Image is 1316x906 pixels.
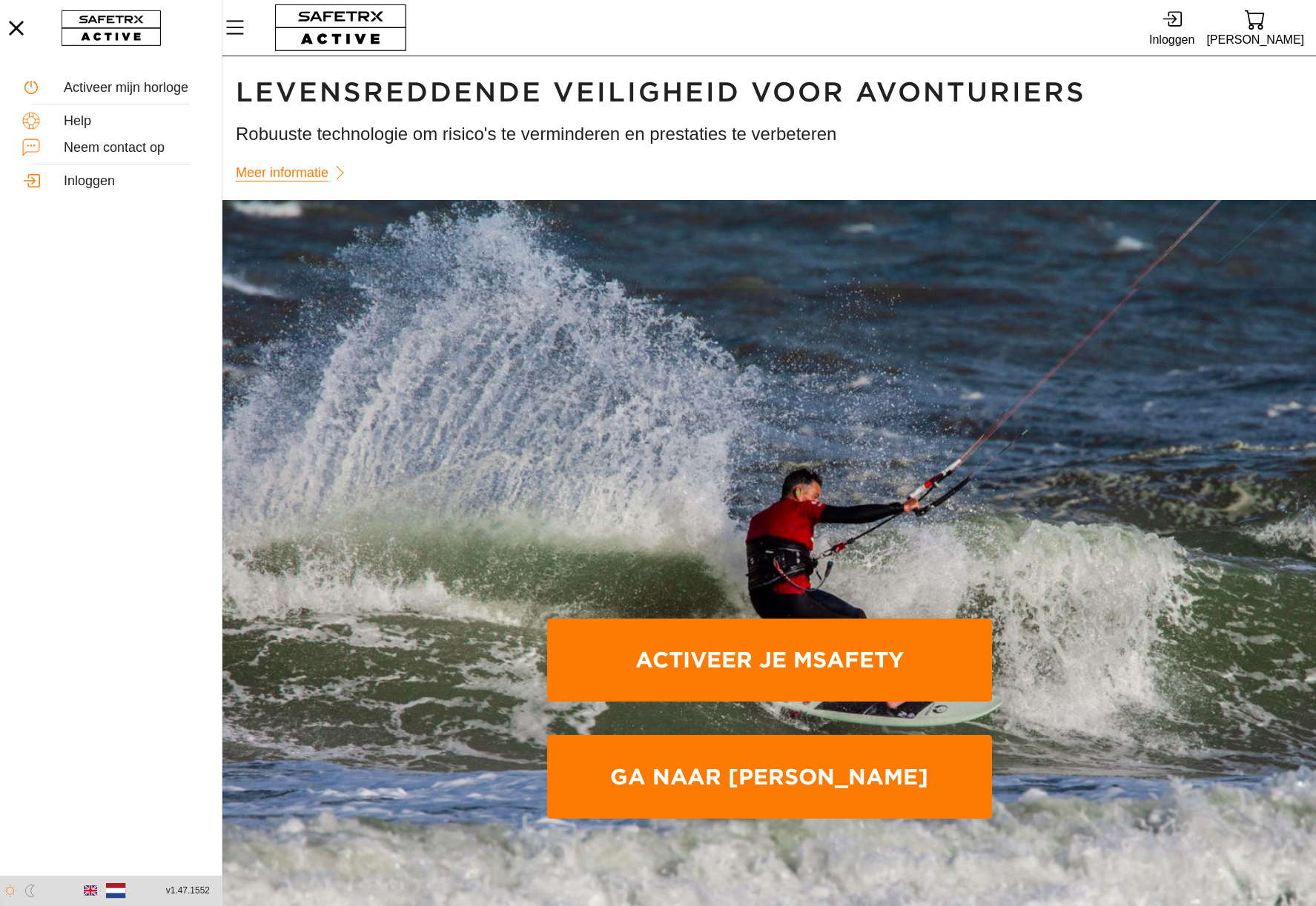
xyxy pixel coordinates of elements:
[559,738,980,816] span: Ga naar [PERSON_NAME]
[103,878,128,903] button: Nederlands
[236,76,1303,110] h1: Levensreddende veiligheid voor avonturiers
[547,619,992,702] a: Activeer je mSafety
[1149,30,1194,50] div: Inloggen
[22,139,40,156] img: ContactUs.svg
[157,879,219,903] button: v1.47.1552
[236,159,355,187] a: Meer informatie
[78,878,103,903] button: Engels
[236,121,1303,147] h3: Robuuste technologie om risico's te verminderen en prestaties te verbeteren
[22,112,40,130] img: Help.svg
[24,885,36,897] img: ModeDark.svg
[547,735,992,819] a: Ga naar [PERSON_NAME]
[222,12,259,43] button: Menu
[84,884,97,897] img: en.svg
[559,622,980,699] span: Activeer je mSafety
[166,883,210,899] span: v1.47.1552
[64,113,199,130] div: Help
[236,161,328,184] span: Meer informatie
[1206,30,1304,50] div: [PERSON_NAME]
[64,173,199,190] div: Inloggen
[64,140,199,156] div: Neem contact op
[64,80,199,96] div: Activeer mijn horloge
[4,885,16,897] img: ModeLight.svg
[105,881,125,901] img: nl.svg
